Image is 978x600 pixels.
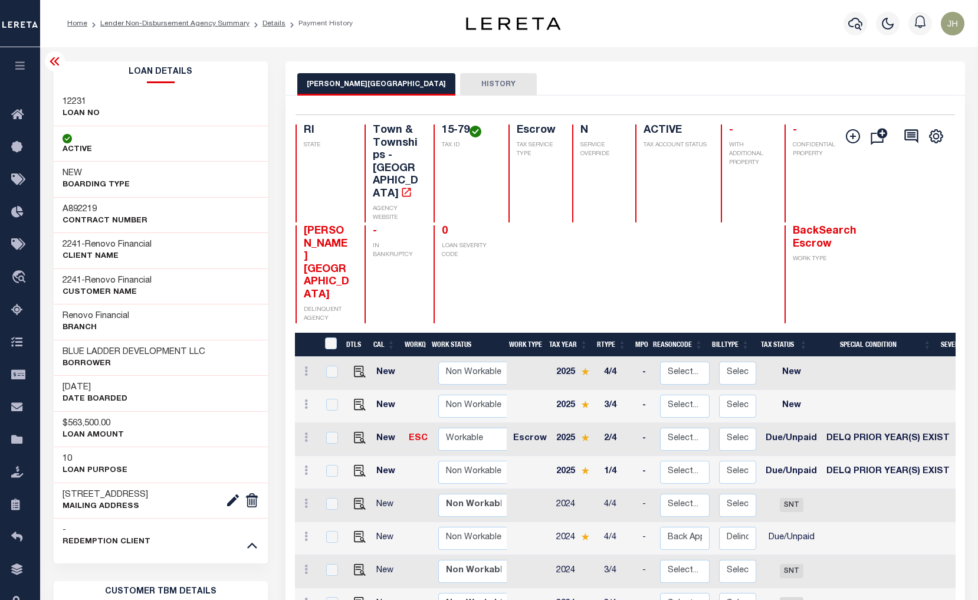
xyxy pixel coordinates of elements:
[373,205,419,222] p: AGENCY WEBSITE
[599,456,638,489] td: 1/4
[729,125,733,136] span: -
[793,141,839,159] p: CONFIDENTIAL PROPERTY
[409,434,428,442] a: ESC
[552,456,599,489] td: 2025
[63,394,127,405] p: DATE BOARDED
[63,453,127,465] h3: 10
[297,73,455,96] button: [PERSON_NAME][GEOGRAPHIC_DATA]
[707,333,754,357] th: BillType: activate to sort column ascending
[262,20,285,27] a: Details
[63,382,127,394] h3: [DATE]
[599,390,638,423] td: 3/4
[295,333,317,357] th: &nbsp;&nbsp;&nbsp;&nbsp;&nbsp;&nbsp;&nbsp;&nbsp;&nbsp;&nbsp;
[793,255,839,264] p: WORK TYPE
[63,108,100,120] p: LOAN NO
[63,358,205,370] p: Borrower
[372,555,404,588] td: New
[638,456,655,489] td: -
[754,333,812,357] th: Tax Status: activate to sort column ascending
[427,333,507,357] th: Work Status
[648,333,707,357] th: ReasonCode: activate to sort column ascending
[581,533,589,540] img: Star.svg
[372,390,404,423] td: New
[245,493,259,507] img: deletes.png
[63,524,150,536] h3: -
[638,423,655,456] td: -
[11,270,30,286] i: travel_explore
[517,124,558,137] h4: Escrow
[638,489,655,522] td: -
[342,333,369,357] th: DTLS
[63,429,124,441] p: LOAN AMOUNT
[552,555,599,588] td: 2024
[63,215,147,227] p: Contract Number
[793,125,797,136] span: -
[638,522,655,555] td: -
[729,141,770,168] p: WITH ADDITIONAL PROPERTY
[63,251,152,263] p: CLIENT Name
[644,124,707,137] h4: ACTIVE
[552,390,599,423] td: 2025
[552,423,599,456] td: 2025
[54,61,268,83] h2: Loan Details
[460,73,537,96] button: HISTORY
[373,226,377,237] span: -
[373,124,419,201] h4: Town & Townships - [GEOGRAPHIC_DATA]
[826,467,950,476] span: DELQ PRIOR YEAR(S) EXIST
[63,501,148,513] p: Mailing Address
[581,401,589,408] img: Star.svg
[508,423,552,456] td: Escrow
[100,20,250,27] a: Lender Non-Disbursement Agency Summary
[644,141,707,150] p: TAX ACCOUNT STATUS
[63,310,129,322] h3: Renovo Financial
[442,141,494,150] p: TAX ID
[304,306,350,323] p: DELINQUENT AGENCY
[780,498,803,512] span: SNT
[63,204,147,215] h3: A892219
[761,357,822,390] td: New
[372,456,404,489] td: New
[372,489,404,522] td: New
[599,489,638,522] td: 4/4
[63,465,127,477] p: LOAN PURPOSE
[67,20,87,27] a: Home
[304,124,350,137] h4: RI
[63,276,81,285] span: 2241
[317,333,342,357] th: &nbsp;
[63,287,152,299] p: CUSTOMER Name
[599,423,638,456] td: 2/4
[780,564,803,578] span: SNT
[63,489,148,501] h3: [STREET_ADDRESS]
[400,333,427,357] th: WorkQ
[85,276,152,285] span: Renovo Financial
[304,141,350,150] p: STATE
[63,418,124,429] h3: $563,500.00
[63,96,100,108] h3: 12231
[442,242,494,260] p: LOAN SEVERITY CODE
[63,275,152,287] h3: -
[304,226,349,300] span: [PERSON_NAME][GEOGRAPHIC_DATA]
[544,333,592,357] th: Tax Year: activate to sort column ascending
[580,124,622,137] h4: N
[826,434,950,442] span: DELQ PRIOR YEAR(S) EXIST
[638,555,655,588] td: -
[63,168,130,179] h3: NEW
[761,456,822,489] td: Due/Unpaid
[442,124,494,137] h4: 15-79
[85,240,152,249] span: Renovo Financial
[63,239,152,251] h3: -
[372,423,404,456] td: New
[812,333,936,357] th: Special Condition: activate to sort column ascending
[466,17,560,30] img: logo-dark.svg
[63,179,130,191] p: BOARDING TYPE
[63,240,81,249] span: 2241
[552,522,599,555] td: 2024
[941,12,964,35] img: svg+xml;base64,PHN2ZyB4bWxucz0iaHR0cDovL3d3dy53My5vcmcvMjAwMC9zdmciIHBvaW50ZXItZXZlbnRzPSJub25lIi...
[63,144,92,156] p: ACTIVE
[63,322,129,334] p: Branch
[638,357,655,390] td: -
[793,226,856,250] span: BackSearch Escrow
[63,536,150,548] p: REDEMPTION CLIENT
[373,242,419,260] p: IN BANKRUPTCY
[761,522,822,555] td: Due/Unpaid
